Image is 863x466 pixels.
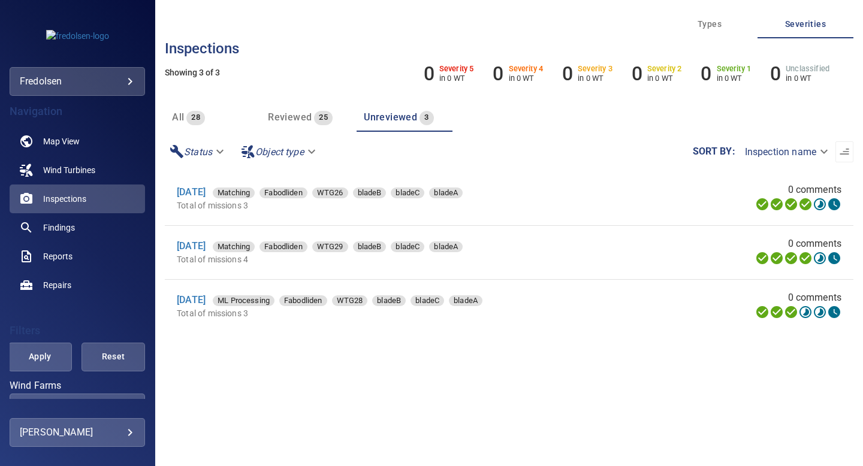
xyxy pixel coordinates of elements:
div: fredolsen [20,72,135,91]
span: Reports [43,250,73,262]
div: bladeB [353,187,387,198]
h6: 0 [562,62,573,85]
span: 28 [186,111,205,125]
p: Total of missions 4 [177,253,610,265]
span: All [172,111,184,123]
h6: Unclassified [786,65,829,73]
p: in 0 WT [578,74,612,83]
svg: Uploading 100% [755,251,770,265]
span: Fabodliden [259,241,307,253]
div: WTG29 [312,241,348,252]
span: WTG29 [312,241,348,253]
span: bladeB [372,295,406,307]
span: ML Processing [213,295,274,307]
div: bladeC [391,241,424,252]
span: 3 [420,111,433,125]
svg: ML Processing 100% [798,197,813,211]
div: Fabodliden [259,187,307,198]
label: Sort by : [693,147,735,156]
h6: 0 [701,62,711,85]
h3: Inspections [165,41,853,56]
a: [DATE] [177,240,206,252]
div: WTG26 [312,187,348,198]
svg: Data Formatted 100% [770,251,784,265]
svg: Matching 48% [813,251,827,265]
li: Severity 5 [424,62,474,85]
button: Apply [8,343,72,371]
div: Fabodliden [279,295,327,306]
svg: Classification 0% [827,197,841,211]
p: in 0 WT [509,74,544,83]
img: fredolsen-logo [46,30,109,42]
p: in 0 WT [647,74,682,83]
li: Severity 2 [632,62,682,85]
h6: Severity 2 [647,65,682,73]
div: Matching [213,187,255,198]
div: bladeB [372,295,406,306]
div: Status [165,141,231,162]
svg: Matching 60% [813,197,827,211]
span: WTG26 [312,187,348,199]
p: Total of missions 3 [177,307,620,319]
h6: 0 [770,62,781,85]
p: in 0 WT [717,74,752,83]
h5: Showing 3 of 3 [165,68,853,77]
a: map noActive [10,127,145,156]
span: bladeA [429,187,463,199]
svg: Selecting 100% [784,197,798,211]
svg: Matching 46% [813,305,827,319]
span: bladeC [391,241,424,253]
span: 25 [314,111,333,125]
span: Repairs [43,279,71,291]
div: Object type [236,141,323,162]
a: repairs noActive [10,271,145,299]
svg: ML Processing 100% [798,305,813,319]
div: [PERSON_NAME] [20,423,135,442]
h6: Severity 3 [578,65,612,73]
button: Sort list from oldest to newest [835,141,853,162]
div: fredolsen [10,67,145,96]
span: Reset [96,349,130,364]
div: ML Processing [213,295,274,306]
h6: Severity 5 [439,65,474,73]
label: Wind Farms [10,381,145,391]
p: in 0 WT [786,74,829,83]
div: Inspection name [735,141,835,162]
div: bladeC [411,295,444,306]
h6: Severity 1 [717,65,752,73]
span: Fabodliden [279,295,327,307]
span: Fabodliden [259,187,307,199]
span: Severities [765,17,846,32]
div: Matching [213,241,255,252]
span: bladeC [411,295,444,307]
svg: Data Formatted 100% [770,305,784,319]
span: Inspections [43,193,86,205]
div: Wind Farms [10,394,145,422]
a: findings noActive [10,213,145,242]
svg: Data Formatted 100% [770,197,784,211]
span: Matching [213,241,255,253]
p: in 0 WT [439,74,474,83]
h6: 0 [493,62,503,85]
span: Findings [43,222,75,234]
span: WTG28 [332,295,368,307]
svg: Uploading 100% [755,305,770,319]
svg: Selecting 100% [784,251,798,265]
a: [DATE] [177,186,206,198]
span: 0 comments [788,237,842,251]
span: bladeB [353,241,387,253]
h4: Navigation [10,105,145,117]
svg: Classification 0% [827,305,841,319]
h6: 0 [632,62,642,85]
button: Reset [82,343,145,371]
span: Unreviewed [364,111,417,123]
h6: Severity 4 [509,65,544,73]
svg: Classification 0% [827,251,841,265]
li: Severity 1 [701,62,751,85]
span: Reviewed [268,111,312,123]
h6: 0 [424,62,434,85]
li: Severity Unclassified [770,62,829,85]
div: bladeB [353,241,387,252]
div: bladeC [391,187,424,198]
em: Object type [255,146,304,158]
